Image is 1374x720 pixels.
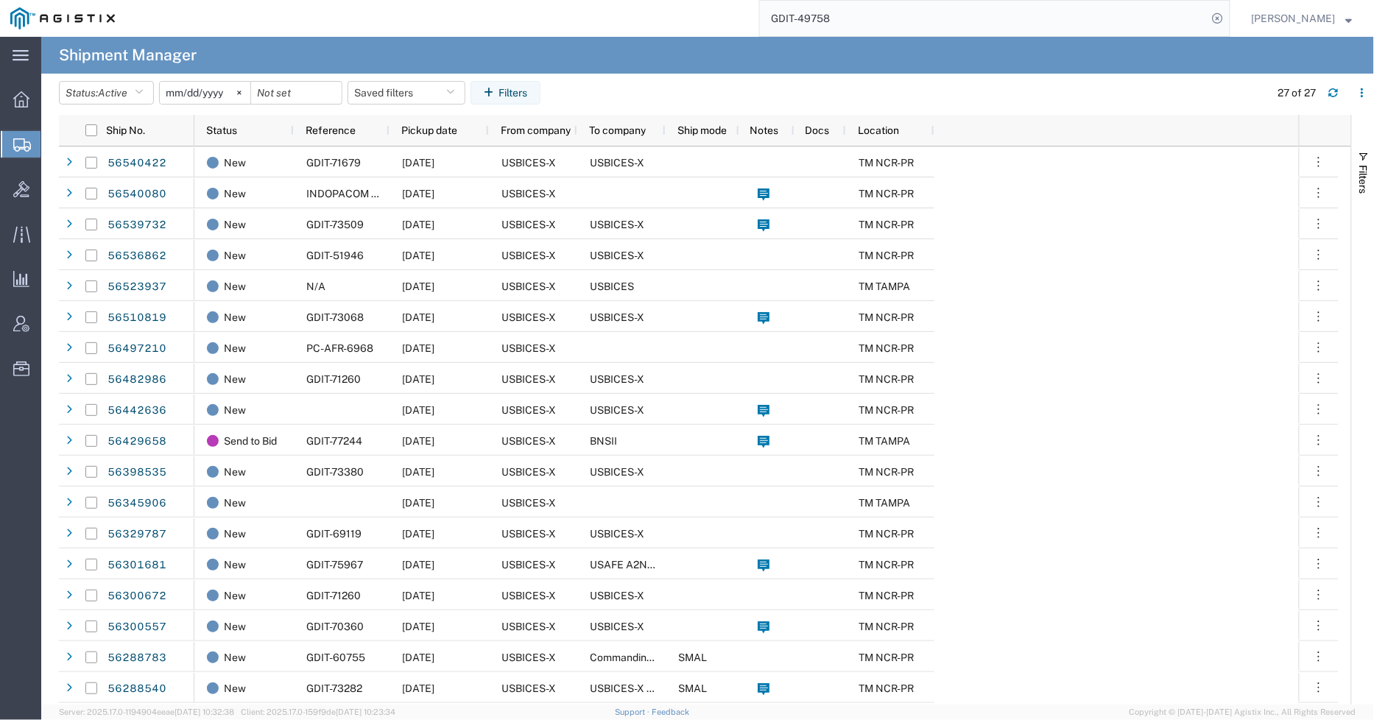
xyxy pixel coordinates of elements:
[306,435,362,447] span: GDIT-77244
[306,373,361,385] span: GDIT-71260
[590,219,644,230] span: USBICES-X
[107,337,167,361] a: 56497210
[590,404,644,416] span: USBICES-X
[107,677,167,701] a: 56288540
[224,333,246,364] span: New
[402,280,434,292] span: 08/19/2025
[224,611,246,642] span: New
[306,250,364,261] span: GDIT-51946
[306,621,364,632] span: GDIT-70360
[306,590,361,601] span: GDIT-71260
[858,124,899,136] span: Location
[402,435,434,447] span: 08/11/2025
[501,311,556,323] span: USBICES-X
[501,621,556,632] span: USBICES-X
[471,81,540,105] button: Filters
[107,585,167,608] a: 56300672
[224,240,246,271] span: New
[589,124,646,136] span: To company
[859,280,910,292] span: TM TAMPA
[107,306,167,330] a: 56510819
[107,492,167,515] a: 56345906
[107,213,167,237] a: 56539732
[859,188,914,200] span: TM NCR-PR
[501,280,556,292] span: USBICES-X
[107,461,167,484] a: 56398535
[306,311,364,323] span: GDIT-73068
[251,82,342,104] input: Not set
[401,124,457,136] span: Pickup date
[859,404,914,416] span: TM NCR-PR
[107,183,167,206] a: 56540080
[402,250,434,261] span: 08/19/2025
[10,7,115,29] img: logo
[501,342,556,354] span: USBICES-X
[859,342,914,354] span: TM NCR-PR
[590,250,644,261] span: USBICES-X
[616,707,652,716] a: Support
[107,152,167,175] a: 56540422
[806,124,830,136] span: Docs
[1251,10,1353,27] button: [PERSON_NAME]
[402,157,434,169] span: 08/19/2025
[501,682,556,694] span: USBICES-X
[677,124,727,136] span: Ship mode
[402,373,434,385] span: 08/13/2025
[224,271,246,302] span: New
[224,549,246,580] span: New
[402,404,434,416] span: 08/08/2025
[590,157,644,169] span: USBICES-X
[501,404,556,416] span: USBICES-X
[306,188,396,200] span: INDOPACOM TEST
[402,652,434,663] span: 07/24/2025
[652,707,689,716] a: Feedback
[402,311,434,323] span: 08/15/2025
[859,466,914,478] span: TM NCR-PR
[224,642,246,673] span: New
[402,682,434,694] span: 07/24/2025
[224,147,246,178] span: New
[306,157,361,169] span: GDIT-71679
[306,528,362,540] span: GDIT-69119
[306,342,373,354] span: PC-AFR-6968
[107,615,167,639] a: 56300557
[859,590,914,601] span: TM NCR-PR
[590,559,757,571] span: USAFE A2NK USBICES-X (EUCOM)
[590,621,644,632] span: USBICES-X
[1130,706,1356,719] span: Copyright © [DATE]-[DATE] Agistix Inc., All Rights Reserved
[306,124,356,136] span: Reference
[501,466,556,478] span: USBICES-X
[402,188,434,200] span: 08/22/2025
[224,209,246,240] span: New
[98,87,127,99] span: Active
[859,311,914,323] span: TM NCR-PR
[336,707,395,716] span: [DATE] 10:23:34
[224,673,246,704] span: New
[107,646,167,670] a: 56288783
[224,580,246,611] span: New
[224,395,246,426] span: New
[590,652,830,663] span: Commanding Officer - NCTS Naples
[241,707,395,716] span: Client: 2025.17.0-159f9de
[1358,165,1370,194] span: Filters
[1278,85,1317,101] div: 27 of 27
[306,466,364,478] span: GDIT-73380
[760,1,1208,36] input: Search for shipment number, reference number
[306,280,325,292] span: N/A
[590,590,644,601] span: USBICES-X
[402,528,434,540] span: 07/30/2025
[859,157,914,169] span: TM NCR-PR
[107,554,167,577] a: 56301681
[501,528,556,540] span: USBICES-X
[859,250,914,261] span: TM NCR-PR
[859,559,914,571] span: TM NCR-PR
[224,364,246,395] span: New
[224,178,246,209] span: New
[859,682,914,694] span: TM NCR-PR
[590,528,644,540] span: USBICES-X
[678,652,707,663] span: SMAL
[106,124,145,136] span: Ship No.
[160,82,250,104] input: Not set
[859,652,914,663] span: TM NCR-PR
[590,466,644,478] span: USBICES-X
